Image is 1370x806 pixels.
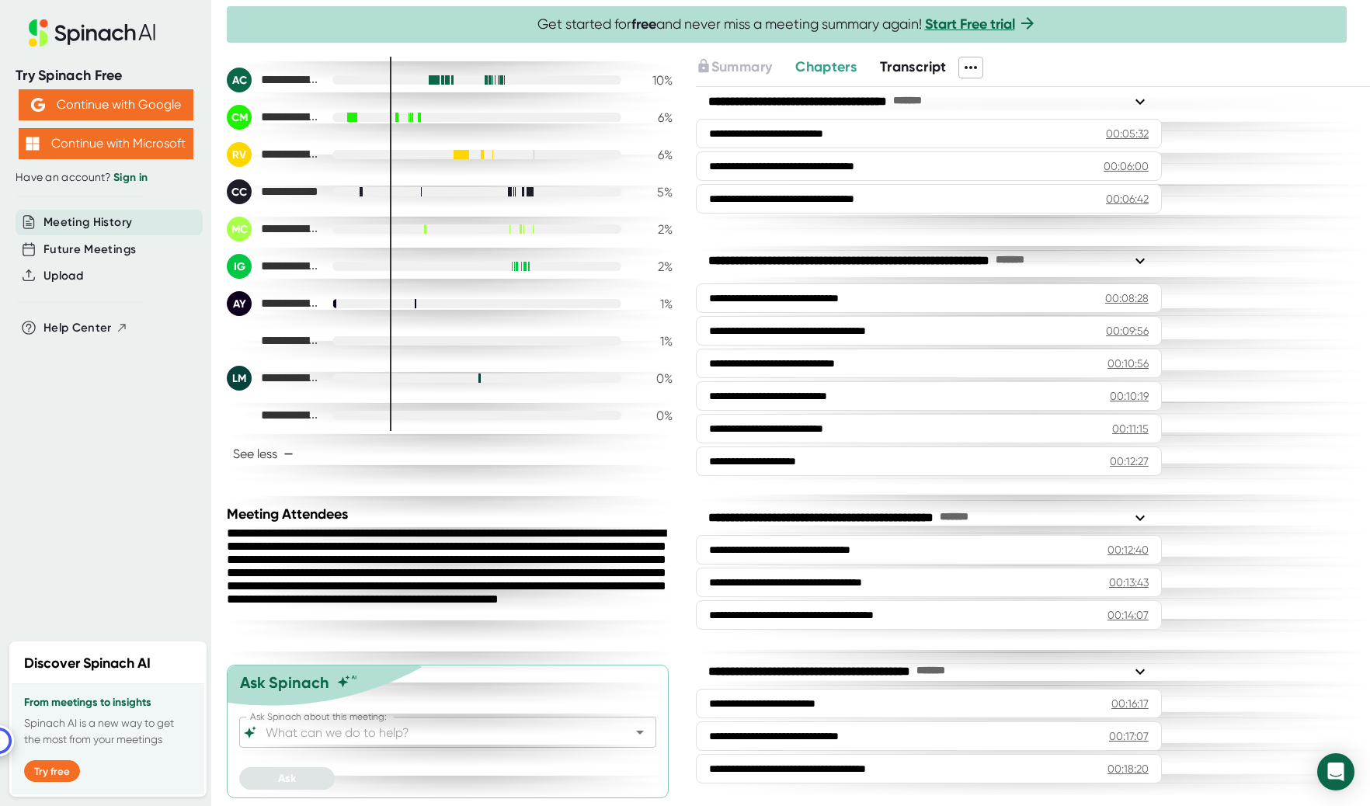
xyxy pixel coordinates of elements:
[113,171,148,184] a: Sign in
[240,673,329,692] div: Ask Spinach
[227,403,252,428] div: FG
[227,440,300,467] button: See less−
[227,142,320,167] div: Rose Quian Veppo
[227,105,320,130] div: Candela Morales
[227,291,252,316] div: AY
[1106,191,1149,207] div: 00:06:42
[634,73,673,88] div: 10 %
[1110,453,1149,469] div: 00:12:27
[227,254,252,279] div: IG
[19,89,193,120] button: Continue with Google
[283,448,294,460] span: −
[43,241,136,259] button: Future Meetings
[1109,728,1149,744] div: 00:17:07
[1109,575,1149,590] div: 00:13:43
[24,715,192,748] p: Spinach AI is a new way to get the most from your meetings
[43,214,132,231] button: Meeting History
[227,142,252,167] div: RV
[43,319,128,337] button: Help Center
[631,16,656,33] b: free
[16,67,196,85] div: Try Spinach Free
[1107,761,1149,776] div: 00:18:20
[227,179,252,204] div: CC
[227,68,252,92] div: AC
[1107,542,1149,558] div: 00:12:40
[1104,158,1149,174] div: 00:06:00
[227,179,320,204] div: Clara Chozas
[227,505,676,523] div: Meeting Attendees
[16,171,196,185] div: Have an account?
[1105,290,1149,306] div: 00:08:28
[1110,388,1149,404] div: 00:10:19
[634,371,673,386] div: 0 %
[24,653,151,674] h2: Discover Spinach AI
[629,721,651,743] button: Open
[1317,753,1354,790] div: Open Intercom Messenger
[227,217,320,241] div: Melisa Jaca Cortejarena
[227,105,252,130] div: CM
[227,254,320,279] div: Ian Georgianna
[227,217,252,241] div: MC
[634,259,673,274] div: 2 %
[24,760,80,782] button: Try free
[880,57,947,78] button: Transcript
[1106,126,1149,141] div: 00:05:32
[634,148,673,162] div: 6 %
[1106,323,1149,339] div: 00:09:56
[696,57,772,78] button: Summary
[1111,696,1149,711] div: 00:16:17
[634,408,673,423] div: 0 %
[634,110,673,125] div: 6 %
[634,334,673,349] div: 1 %
[239,767,335,790] button: Ask
[795,58,857,75] span: Chapters
[43,267,83,285] button: Upload
[43,319,112,337] span: Help Center
[634,297,673,311] div: 1 %
[880,58,947,75] span: Transcript
[227,328,252,353] div: FS
[19,128,193,159] button: Continue with Microsoft
[1112,421,1149,436] div: 00:11:15
[31,98,45,112] img: Aehbyd4JwY73AAAAAElFTkSuQmCC
[634,222,673,237] div: 2 %
[1107,356,1149,371] div: 00:10:56
[537,16,1037,33] span: Get started for and never miss a meeting summary again!
[1107,607,1149,623] div: 00:14:07
[227,328,320,353] div: Fernando Oriel Suárez
[227,291,320,316] div: Agustin Yancarlos
[795,57,857,78] button: Chapters
[925,16,1015,33] a: Start Free trial
[24,697,192,709] h3: From meetings to insights
[227,403,320,428] div: Facundo La Grotta
[278,772,296,785] span: Ask
[634,185,673,200] div: 5 %
[711,58,772,75] span: Summary
[263,721,606,743] input: What can we do to help?
[227,366,252,391] div: LM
